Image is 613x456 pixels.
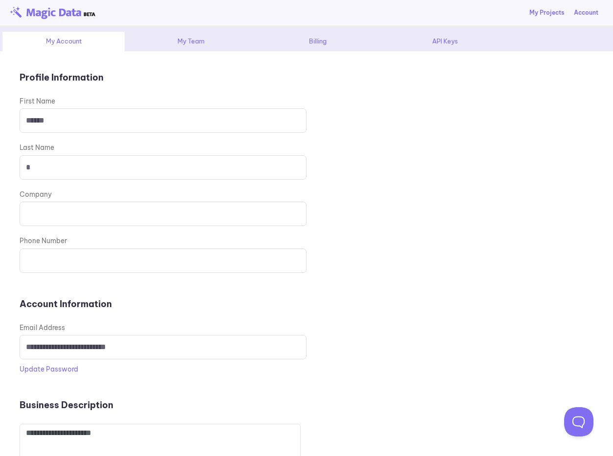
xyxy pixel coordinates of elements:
[384,32,506,51] div: API Keys
[529,8,564,17] a: My Projects
[20,96,593,106] div: First Name
[20,364,593,374] div: Update Password
[257,32,379,51] div: Billing
[20,398,593,412] p: Business Description
[574,8,598,17] div: Account
[130,32,252,51] div: My Team
[20,236,593,246] div: Phone Number
[20,323,593,332] div: Email Address
[20,71,593,84] p: Profile Information
[2,32,125,51] div: My Account
[20,189,593,199] div: Company
[20,297,593,311] p: Account Information
[20,143,593,152] div: Last Name
[10,6,95,19] img: beta-logo.png
[564,407,593,436] iframe: Toggle Customer Support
